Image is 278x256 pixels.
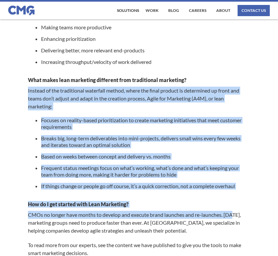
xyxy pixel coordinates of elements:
li: Breaks big, long-term deliverables into mini-projects, delivers small wins every few weeks and it... [41,135,244,148]
a: work [144,5,160,16]
li: Based on weeks between concept and delivery vs. months [41,153,244,160]
li: Increasing throughput/velocity of work delivered [41,59,244,65]
a: About [215,5,232,16]
div: contact us [242,9,266,13]
li: Focuses on reality-based prioritization to create marketing initiatives that meet customer requir... [41,117,244,130]
li: Frequent status meetings focus on what’s working, what’s done and what’s keeping your team from d... [41,165,244,178]
h2: What makes lean marketing different from traditional marketing? [28,77,244,83]
h2: How do I get started with Lean Marketing? [28,201,244,208]
a: Blog [167,5,181,16]
div: Solutions [117,9,139,13]
p: Instead of the traditional waterfall method, where the final product is determined up front and t... [28,87,244,110]
li: Making teams more productive [41,24,244,31]
img: CMG logo in blue. [8,6,35,15]
li: Delivering better, more relevant end-products [41,47,244,54]
a: Careers [187,5,208,16]
p: CMOs no longer have months to develop and execute brand launches and re-launches. [DATE], marketi... [28,211,244,235]
li: Enhancing prioritization [41,36,244,42]
li: If things change or people go off course, it’s a quick correction, not a complete overhaul [41,183,244,189]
